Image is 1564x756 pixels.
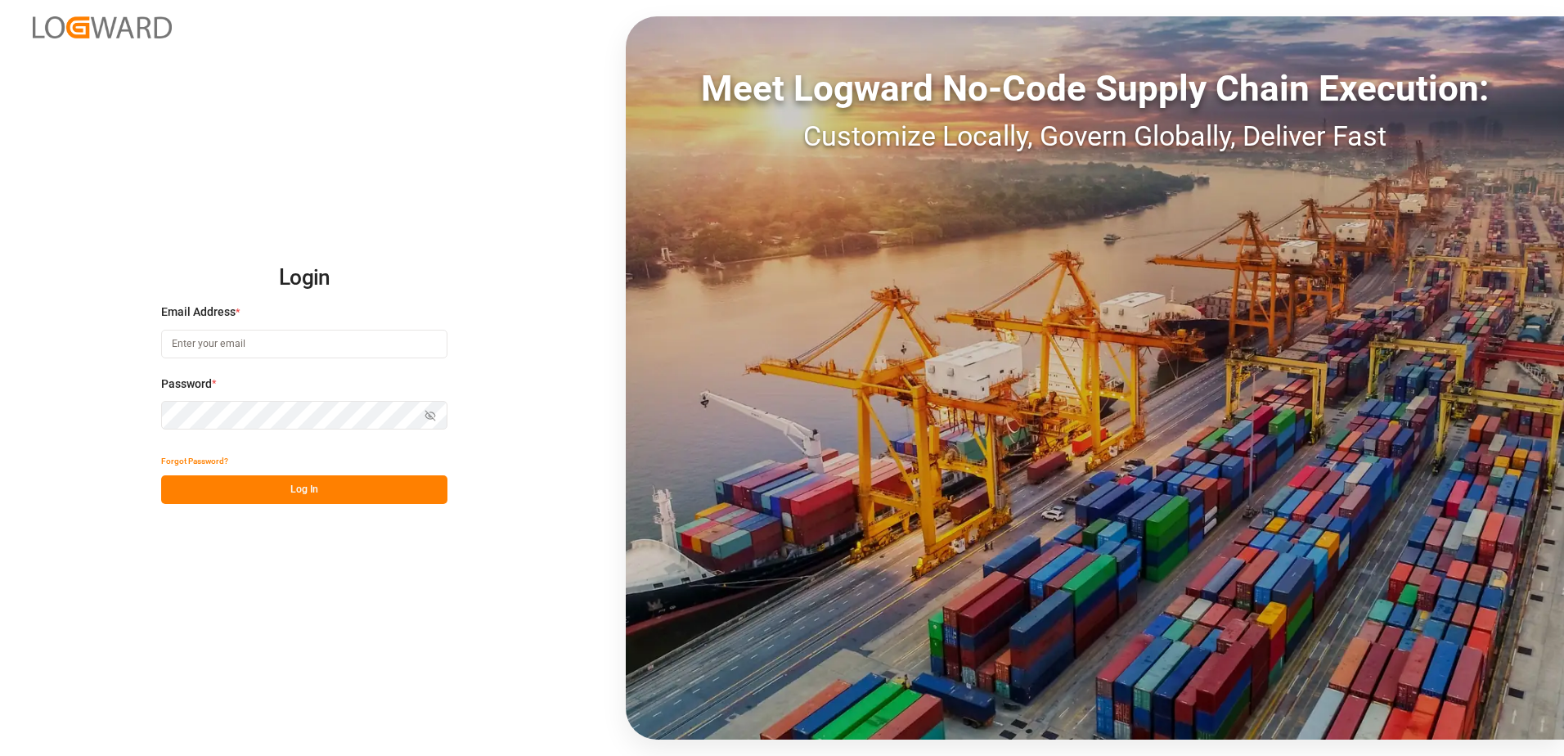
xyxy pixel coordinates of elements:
[161,376,212,393] span: Password
[161,304,236,321] span: Email Address
[33,16,172,38] img: Logward_new_orange.png
[161,475,447,504] button: Log In
[161,252,447,304] h2: Login
[626,61,1564,115] div: Meet Logward No-Code Supply Chain Execution:
[626,115,1564,157] div: Customize Locally, Govern Globally, Deliver Fast
[161,330,447,358] input: Enter your email
[161,447,228,475] button: Forgot Password?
